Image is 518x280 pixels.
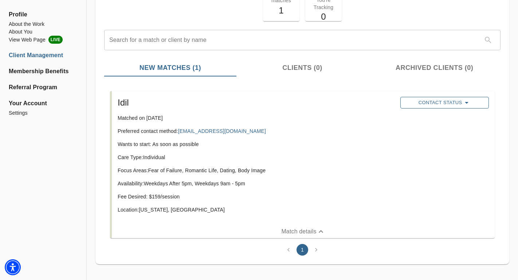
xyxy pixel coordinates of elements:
a: Settings [9,109,78,117]
p: Location: [US_STATE], [GEOGRAPHIC_DATA] [118,206,395,213]
h5: Idil [118,97,395,109]
button: Match details [112,225,495,238]
p: Match details [281,227,316,236]
div: Accessibility Menu [5,259,21,275]
span: Clients (0) [241,63,364,73]
h5: 0 [310,11,337,23]
li: View Web Page [9,36,78,44]
p: Matched on [DATE] [118,114,395,122]
a: Referral Program [9,83,78,92]
a: About the Work [9,20,78,28]
span: Your Account [9,99,78,108]
p: Availability: Weekdays After 5pm, Weekdays 9am - 5pm [118,180,395,187]
p: Preferred contact method: [118,127,395,135]
button: page 1 [297,244,308,256]
a: About You [9,28,78,36]
p: Fee Desired: $ 159 /session [118,193,395,200]
p: Focus Areas: Fear of Failure, Romantic Life, Dating, Body Image [118,167,395,174]
a: View Web PageLIVE [9,36,78,44]
p: Care Type: Individual [118,154,395,161]
button: Contact Status [400,97,489,109]
span: Profile [9,10,78,19]
span: LIVE [48,36,63,44]
h5: 1 [267,5,295,16]
a: [EMAIL_ADDRESS][DOMAIN_NAME] [178,128,266,134]
span: Archived Clients (0) [373,63,496,73]
a: Client Management [9,51,78,60]
a: Membership Benefits [9,67,78,76]
span: New Matches (1) [109,63,232,73]
span: Contact Status [404,98,485,107]
p: Wants to start: As soon as possible [118,141,395,148]
nav: pagination navigation [282,244,323,256]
